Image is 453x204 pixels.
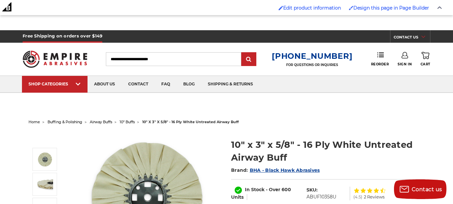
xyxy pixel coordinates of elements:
a: about us [88,76,122,93]
dd: ABUF10358U [306,193,336,200]
dt: SKU: [306,187,318,193]
a: contact [122,76,155,93]
span: - Over [266,187,280,193]
span: Units [231,194,244,200]
span: Design this page in Page Builder [353,5,429,11]
img: Close Admin Bar [437,6,442,9]
span: Cart [421,62,430,66]
a: Cart [421,52,430,66]
img: Enabled brush for page builder edit. [349,6,353,10]
a: Enabled brush for product edit Edit product information [275,2,344,14]
a: airway buffs [90,120,112,124]
span: 600 [282,187,291,193]
h5: Free Shipping on orders over $149 [23,30,102,43]
a: faq [155,76,177,93]
span: In Stock [245,187,265,193]
img: 10 inch untreated airway buffing wheel [37,151,53,168]
span: Sign In [398,62,412,66]
span: Edit product information [283,5,341,11]
img: Enabled brush for product edit [279,6,283,10]
a: blog [177,76,201,93]
span: Contact us [412,186,442,193]
span: 10" x 3" x 5/8" - 16 ply white untreated airway buff [142,120,239,124]
div: SHOP CATEGORIES [29,81,81,86]
a: home [29,120,40,124]
input: Submit [242,53,255,66]
a: BHA - Black Hawk Abrasives [250,167,320,173]
button: Contact us [394,179,446,199]
span: Brand: [231,167,248,173]
a: shipping & returns [201,76,260,93]
img: Empire Abrasives [23,46,87,72]
a: buffing & polishing [48,120,82,124]
a: CONTACT US [394,34,430,43]
a: [PHONE_NUMBER] [272,51,352,61]
span: Reorder [371,62,389,66]
a: Enabled brush for page builder edit. Design this page in Page Builder [345,2,432,14]
h1: 10" x 3" x 5/8" - 16 Ply White Untreated Airway Buff [231,138,424,164]
a: 10" buffs [120,120,135,124]
span: (4.5) [353,195,362,199]
p: FOR QUESTIONS OR INQUIRIES [272,63,352,67]
img: 10" x 3" x 5/8" - 16 Ply White Untreated Airway Buff [37,176,53,193]
span: 2 Reviews [364,195,384,199]
a: Reorder [371,52,389,66]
